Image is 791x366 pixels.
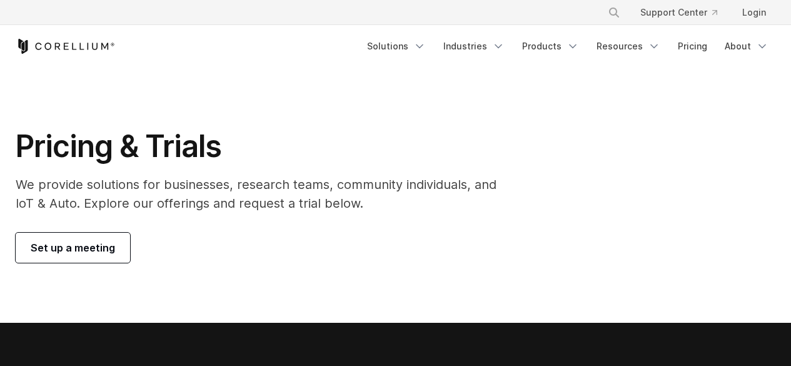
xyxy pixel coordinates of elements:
a: Products [515,35,587,58]
a: Login [732,1,776,24]
a: Corellium Home [16,39,115,54]
a: Resources [589,35,668,58]
p: We provide solutions for businesses, research teams, community individuals, and IoT & Auto. Explo... [16,175,514,213]
a: About [717,35,776,58]
button: Search [603,1,625,24]
span: Set up a meeting [31,240,115,255]
h1: Pricing & Trials [16,128,514,165]
a: Solutions [360,35,433,58]
a: Pricing [670,35,715,58]
a: Industries [436,35,512,58]
a: Set up a meeting [16,233,130,263]
div: Navigation Menu [593,1,776,24]
a: Support Center [630,1,727,24]
div: Navigation Menu [360,35,776,58]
